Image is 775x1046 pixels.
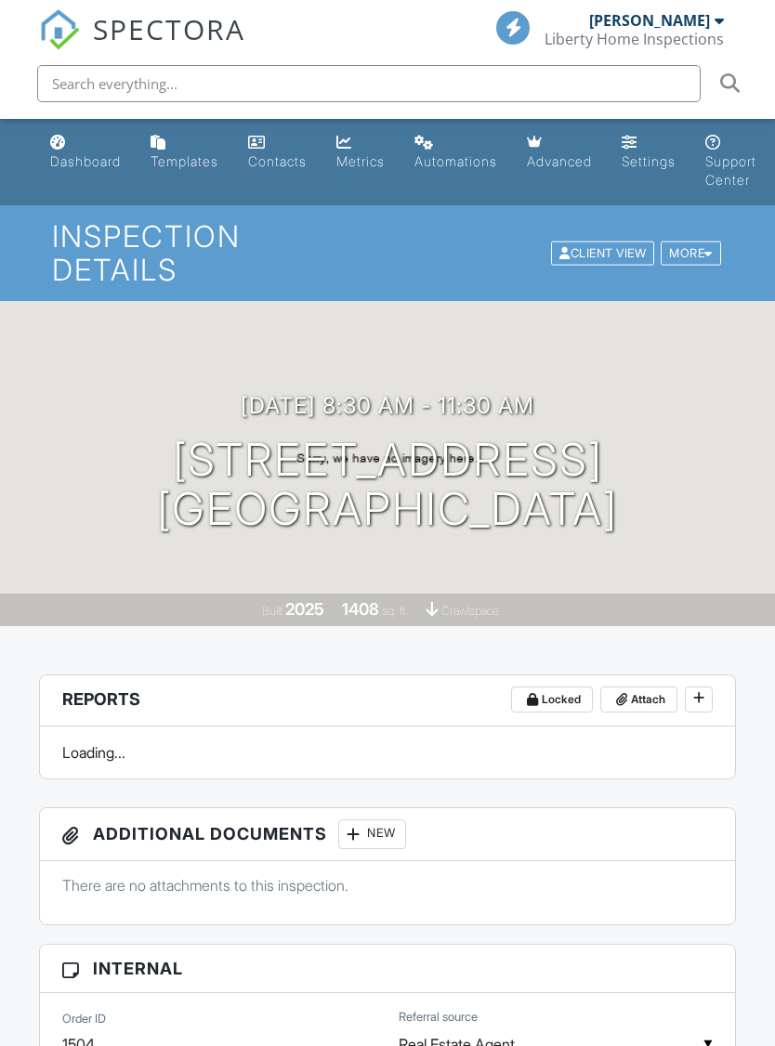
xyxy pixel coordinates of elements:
[39,9,80,50] img: The Best Home Inspection Software - Spectora
[62,875,714,896] p: There are no attachments to this inspection.
[40,945,736,993] h3: Internal
[622,153,676,169] div: Settings
[382,604,408,618] span: sq. ft.
[37,65,701,102] input: Search everything...
[62,1011,106,1027] label: Order ID
[39,25,245,64] a: SPECTORA
[589,11,710,30] div: [PERSON_NAME]
[614,126,683,179] a: Settings
[157,436,618,534] h1: [STREET_ADDRESS] [GEOGRAPHIC_DATA]
[441,604,499,618] span: crawlspace
[93,9,245,48] span: SPECTORA
[407,126,505,179] a: Automations (Basic)
[527,153,592,169] div: Advanced
[43,126,128,179] a: Dashboard
[241,126,314,179] a: Contacts
[705,153,756,188] div: Support Center
[342,599,379,619] div: 1408
[399,1009,478,1026] label: Referral source
[52,220,723,285] h1: Inspection Details
[338,819,406,849] div: New
[698,126,764,198] a: Support Center
[519,126,599,179] a: Advanced
[549,245,659,259] a: Client View
[336,153,385,169] div: Metrics
[414,153,497,169] div: Automations
[248,153,307,169] div: Contacts
[285,599,324,619] div: 2025
[50,153,121,169] div: Dashboard
[40,808,736,861] h3: Additional Documents
[262,604,282,618] span: Built
[329,126,392,179] a: Metrics
[551,241,654,266] div: Client View
[661,241,721,266] div: More
[545,30,724,48] div: Liberty Home Inspections
[241,393,534,418] h3: [DATE] 8:30 am - 11:30 am
[151,153,218,169] div: Templates
[143,126,226,179] a: Templates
